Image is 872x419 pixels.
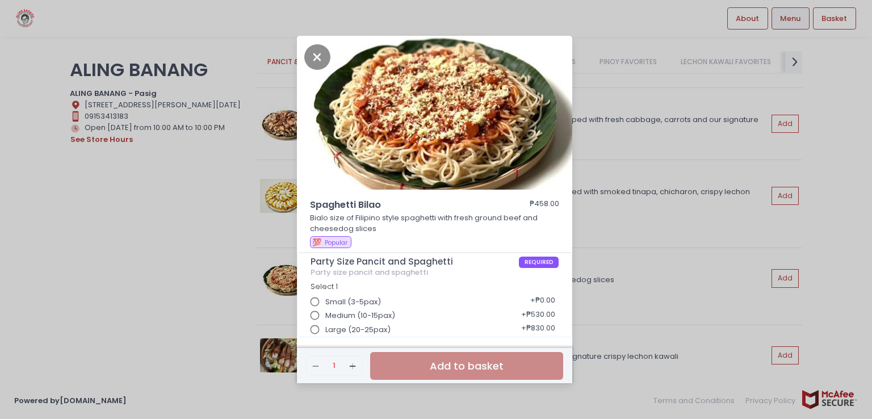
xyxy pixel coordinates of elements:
[519,257,559,268] span: REQUIRED
[517,319,559,341] div: + ₱830.00
[312,237,321,248] span: 💯
[517,305,559,326] div: + ₱530.00
[325,296,381,308] span: Small (3-5pax)
[304,51,330,62] button: Close
[297,36,572,190] img: Spaghetti Bilao
[311,257,519,267] span: Party Size Pancit and Spaghetti
[325,238,347,247] span: Popular
[310,198,497,212] span: Spaghetti Bilao
[526,291,559,313] div: + ₱0.00
[530,198,559,212] div: ₱458.00
[325,310,395,321] span: Medium (10-15pax)
[311,268,559,277] div: Party size pancit and spaghetti
[310,212,560,234] p: Bialo size of Filipino style spaghetti with fresh ground beef and cheesedog slices
[370,352,563,380] button: Add to basket
[311,282,338,291] span: Select 1
[325,324,391,336] span: Large (20-25pax)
